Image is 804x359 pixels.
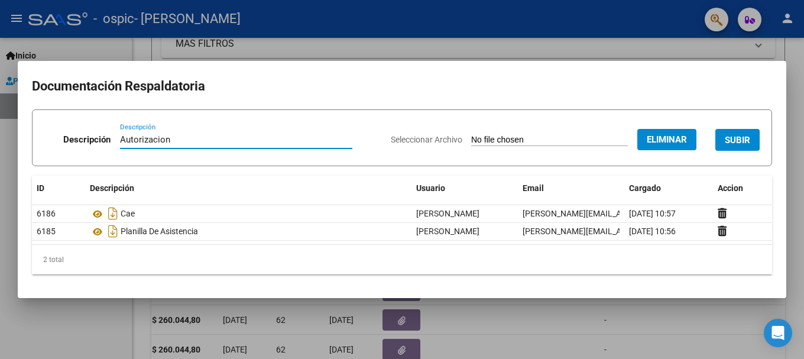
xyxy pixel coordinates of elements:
[90,222,407,241] div: Planilla De Asistencia
[518,176,624,201] datatable-header-cell: Email
[416,227,479,236] span: [PERSON_NAME]
[105,204,121,223] i: Descargar documento
[629,227,676,236] span: [DATE] 10:56
[90,204,407,223] div: Cae
[37,209,56,218] span: 6186
[764,319,792,347] div: Open Intercom Messenger
[629,183,661,193] span: Cargado
[37,227,56,236] span: 6185
[416,183,445,193] span: Usuario
[718,183,743,193] span: Accion
[391,135,462,144] span: Seleccionar Archivo
[647,134,687,145] span: Eliminar
[629,209,676,218] span: [DATE] 10:57
[32,176,85,201] datatable-header-cell: ID
[523,183,544,193] span: Email
[411,176,518,201] datatable-header-cell: Usuario
[63,133,111,147] p: Descripción
[715,129,760,151] button: SUBIR
[416,209,479,218] span: [PERSON_NAME]
[713,176,772,201] datatable-header-cell: Accion
[637,129,696,150] button: Eliminar
[32,245,772,274] div: 2 total
[90,183,134,193] span: Descripción
[523,209,717,218] span: [PERSON_NAME][EMAIL_ADDRESS][DOMAIN_NAME]
[37,183,44,193] span: ID
[624,176,713,201] datatable-header-cell: Cargado
[523,227,717,236] span: [PERSON_NAME][EMAIL_ADDRESS][DOMAIN_NAME]
[85,176,411,201] datatable-header-cell: Descripción
[32,75,772,98] h2: Documentación Respaldatoria
[105,222,121,241] i: Descargar documento
[725,135,750,145] span: SUBIR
